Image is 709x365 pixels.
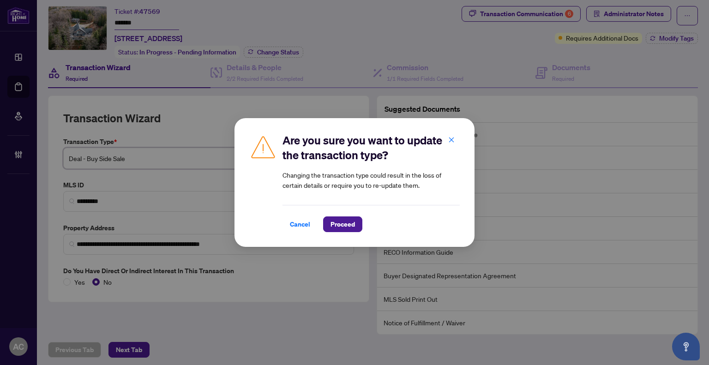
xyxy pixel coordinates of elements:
[330,217,355,232] span: Proceed
[323,216,362,232] button: Proceed
[249,133,277,161] img: Caution Img
[282,170,460,190] article: Changing the transaction type could result in the loss of certain details or require you to re-up...
[672,333,700,360] button: Open asap
[282,216,318,232] button: Cancel
[448,137,455,143] span: close
[282,133,460,162] h2: Are you sure you want to update the transaction type?
[290,217,310,232] span: Cancel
